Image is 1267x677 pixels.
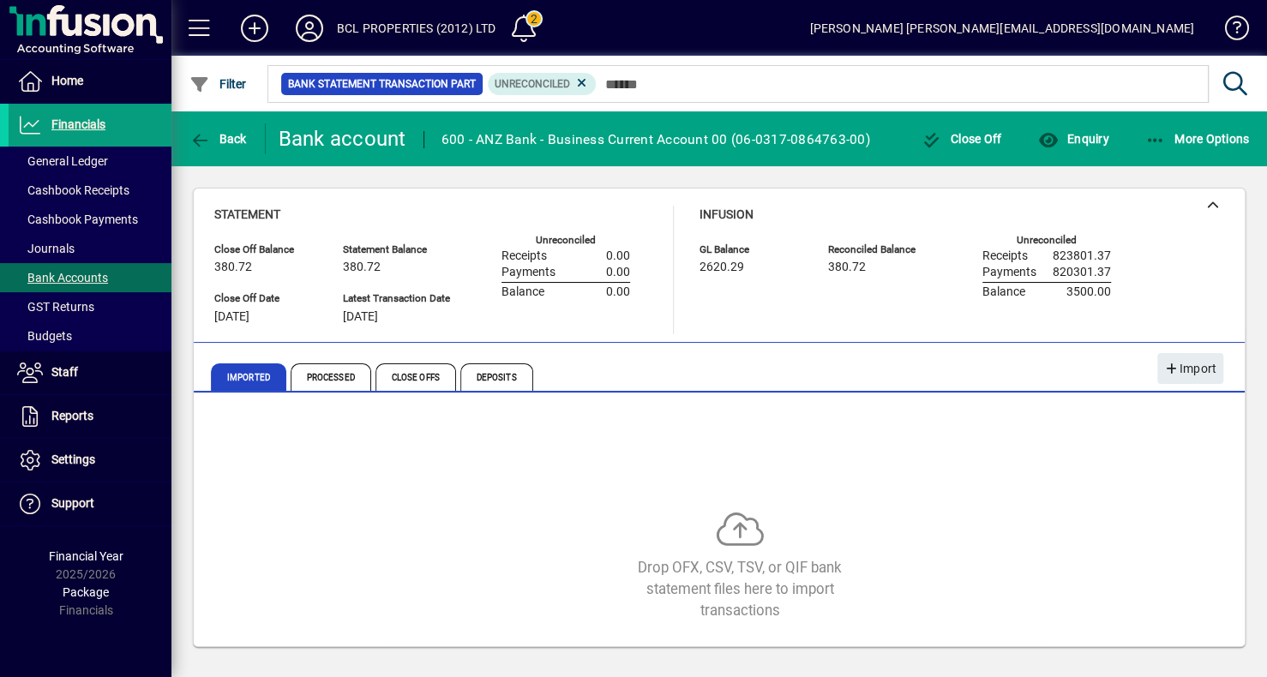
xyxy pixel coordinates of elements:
span: Balance [501,285,544,299]
span: General Ledger [17,154,108,168]
span: Payments [982,266,1036,279]
span: Bank Accounts [17,271,108,285]
span: 380.72 [343,261,381,274]
span: More Options [1145,132,1250,146]
span: 0.00 [606,249,630,263]
label: Unreconciled [536,235,596,246]
a: Bank Accounts [9,263,171,292]
span: Journals [17,242,75,255]
span: Close Offs [375,363,456,391]
span: Deposits [460,363,533,391]
span: GL Balance [700,244,802,255]
span: Enquiry [1037,132,1108,146]
span: Support [51,496,94,510]
span: Payments [501,266,555,279]
span: Home [51,74,83,87]
a: GST Returns [9,292,171,321]
span: Balance [982,285,1025,299]
span: Bank Statement Transaction Part [288,75,476,93]
button: Profile [282,13,337,44]
span: Import [1164,355,1216,383]
span: Back [189,132,247,146]
span: Budgets [17,329,72,343]
span: Reconciled Balance [828,244,931,255]
div: Drop OFX, CSV, TSV, or QIF bank statement files here to import transactions [611,557,868,622]
span: 0.00 [606,266,630,279]
app-page-header-button: Back [171,123,266,154]
button: Filter [185,69,251,99]
span: 380.72 [214,261,252,274]
label: Unreconciled [1017,235,1077,246]
span: Cashbook Receipts [17,183,129,197]
a: Cashbook Receipts [9,176,171,205]
span: Settings [51,452,95,466]
a: Staff [9,351,171,394]
span: [DATE] [343,310,378,324]
button: Import [1157,353,1223,384]
span: Processed [291,363,371,391]
button: Enquiry [1033,123,1113,154]
div: BCL PROPERTIES (2012) LTD [337,15,495,42]
a: Home [9,60,171,103]
span: 0.00 [606,285,630,299]
button: Close Off [917,123,1006,154]
a: General Ledger [9,147,171,176]
a: Settings [9,439,171,482]
span: Financial Year [49,549,123,563]
a: Reports [9,395,171,438]
span: Reports [51,409,93,422]
span: Receipts [982,249,1028,263]
div: 600 - ANZ Bank - Business Current Account 00 (06-0317-0864763-00) [441,126,870,153]
span: Financials [51,117,105,131]
span: 820301.37 [1053,266,1111,279]
a: Budgets [9,321,171,350]
span: Latest Transaction Date [343,293,450,304]
span: Close Off Balance [214,244,317,255]
div: Bank account [279,125,406,153]
button: Add [227,13,282,44]
span: Statement Balance [343,244,450,255]
button: Back [185,123,251,154]
span: Receipts [501,249,547,263]
a: Support [9,482,171,525]
a: Journals [9,234,171,263]
span: [DATE] [214,310,249,324]
a: Knowledge Base [1211,3,1246,59]
span: Close Off Date [214,293,317,304]
span: Staff [51,365,78,379]
span: 823801.37 [1053,249,1111,263]
div: [PERSON_NAME] [PERSON_NAME][EMAIL_ADDRESS][DOMAIN_NAME] [809,15,1194,42]
span: Imported [211,363,286,391]
span: GST Returns [17,300,94,314]
span: Filter [189,77,247,91]
a: Cashbook Payments [9,205,171,234]
span: Package [63,585,109,599]
span: 380.72 [828,261,866,274]
span: Unreconciled [495,78,570,90]
span: Close Off [922,132,1002,146]
mat-chip: Reconciliation Status: Unreconciled [488,73,597,95]
span: 2620.29 [700,261,744,274]
button: More Options [1141,123,1254,154]
span: 3500.00 [1066,285,1111,299]
span: Cashbook Payments [17,213,138,226]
